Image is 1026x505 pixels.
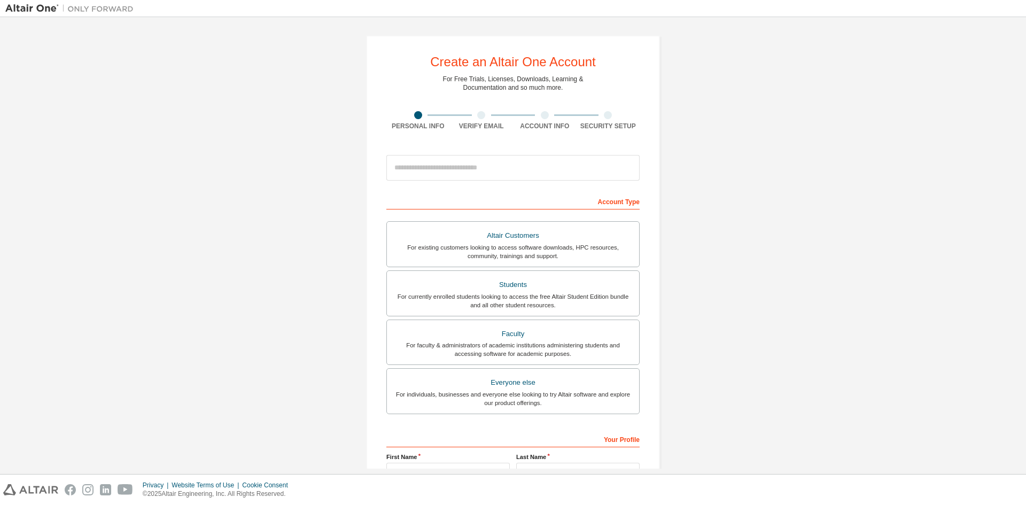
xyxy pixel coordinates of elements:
label: First Name [386,453,510,461]
div: For Free Trials, Licenses, Downloads, Learning & Documentation and so much more. [443,75,584,92]
div: Personal Info [386,122,450,130]
img: instagram.svg [82,484,94,495]
img: altair_logo.svg [3,484,58,495]
div: Security Setup [577,122,640,130]
div: Students [393,277,633,292]
div: For existing customers looking to access software downloads, HPC resources, community, trainings ... [393,243,633,260]
div: Faculty [393,327,633,341]
img: facebook.svg [65,484,76,495]
img: Altair One [5,3,139,14]
img: linkedin.svg [100,484,111,495]
div: Account Info [513,122,577,130]
div: For currently enrolled students looking to access the free Altair Student Edition bundle and all ... [393,292,633,309]
p: © 2025 Altair Engineering, Inc. All Rights Reserved. [143,490,294,499]
div: Account Type [386,192,640,209]
div: Everyone else [393,375,633,390]
div: For individuals, businesses and everyone else looking to try Altair software and explore our prod... [393,390,633,407]
div: Altair Customers [393,228,633,243]
div: Verify Email [450,122,514,130]
img: youtube.svg [118,484,133,495]
label: Last Name [516,453,640,461]
div: Your Profile [386,430,640,447]
div: For faculty & administrators of academic institutions administering students and accessing softwa... [393,341,633,358]
div: Website Terms of Use [172,481,242,490]
div: Privacy [143,481,172,490]
div: Create an Altair One Account [430,56,596,68]
div: Cookie Consent [242,481,294,490]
